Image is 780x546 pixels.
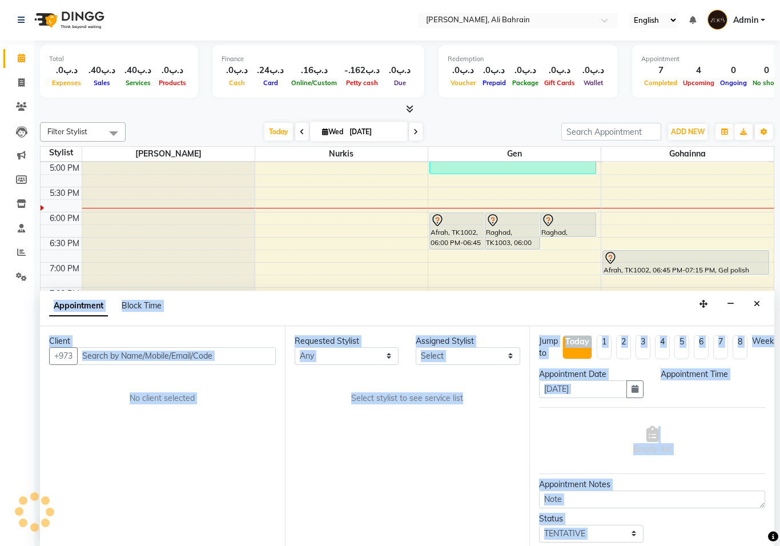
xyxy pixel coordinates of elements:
[252,64,288,77] div: .د.ب24
[428,147,601,161] span: Gen
[597,335,612,359] li: 1
[49,79,84,87] span: Expenses
[41,147,82,159] div: Stylist
[222,54,415,64] div: Finance
[616,335,631,359] li: 2
[416,335,520,347] div: Assigned Stylist
[288,64,340,77] div: .د.ب16
[541,79,578,87] span: Gift Cards
[156,64,189,77] div: .د.ب0
[541,64,578,77] div: .د.ب0
[346,123,403,140] input: 2025-09-03
[578,64,609,77] div: .د.ب0
[641,64,680,77] div: 7
[448,54,609,64] div: Redemption
[122,300,162,311] span: Block Time
[47,187,82,199] div: 5:30 PM
[255,147,428,161] span: Nurkis
[49,335,276,347] div: Client
[661,368,765,380] div: Appointment Time
[717,64,750,77] div: 0
[541,213,595,236] div: Raghad, TK1004, 06:00 PM-06:30 PM, Classic Manicure
[343,79,381,87] span: Petty cash
[509,79,541,87] span: Package
[47,212,82,224] div: 6:00 PM
[539,335,558,359] div: Jump to
[671,127,705,136] span: ADD NEW
[391,79,409,87] span: Due
[384,64,415,77] div: .د.ب0
[82,147,255,161] span: [PERSON_NAME]
[295,335,399,347] div: Requested Stylist
[655,335,670,359] li: 4
[123,79,154,87] span: Services
[749,295,765,313] button: Close
[351,392,463,404] span: Select stylist to see service list
[430,213,484,249] div: Afrah, TK1002, 06:00 PM-06:45 PM, Classic Pedicure
[47,127,87,136] span: Filter Stylist
[29,4,107,36] img: logo
[47,288,82,300] div: 7:30 PM
[49,54,189,64] div: Total
[448,79,479,87] span: Voucher
[47,263,82,275] div: 7:00 PM
[448,64,479,77] div: .د.ب0
[340,64,384,77] div: -.د.ب162
[636,335,650,359] li: 3
[539,380,627,398] input: yyyy-mm-dd
[717,79,750,87] span: Ongoing
[47,238,82,250] div: 6:30 PM
[733,14,758,26] span: Admin
[319,127,346,136] span: Wed
[565,336,589,348] div: Today
[226,79,248,87] span: Cash
[641,79,680,87] span: Completed
[77,392,248,404] div: No client selected
[633,426,672,455] span: Empty list
[713,335,728,359] li: 7
[674,335,689,359] li: 5
[479,64,509,77] div: .د.ب0
[668,124,707,140] button: ADD NEW
[707,10,727,30] img: Admin
[485,213,540,249] div: Raghad, TK1003, 06:00 PM-06:45 PM, Deluxe Manicure
[509,64,541,77] div: .د.ب0
[680,64,717,77] div: 4
[264,123,293,140] span: Today
[47,162,82,174] div: 5:00 PM
[49,64,84,77] div: .د.ب0
[91,79,113,87] span: Sales
[581,79,606,87] span: Wallet
[49,347,78,365] button: +973
[561,123,661,140] input: Search Appointment
[680,79,717,87] span: Upcoming
[752,335,778,347] div: Weeks
[156,79,189,87] span: Products
[480,79,509,87] span: Prepaid
[222,64,252,77] div: .د.ب0
[539,513,644,525] div: Status
[603,251,769,274] div: Afrah, TK1002, 06:45 PM-07:15 PM, Gel polish application (Feet)
[539,479,765,491] div: Appointment Notes
[694,335,709,359] li: 6
[260,79,281,87] span: Card
[120,64,156,77] div: .د.ب40
[733,335,747,359] li: 8
[84,64,120,77] div: .د.ب40
[49,296,108,316] span: Appointment
[77,347,276,365] input: Search by Name/Mobile/Email/Code
[539,368,644,380] div: Appointment Date
[601,147,774,161] span: Gohainna
[288,79,340,87] span: Online/Custom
